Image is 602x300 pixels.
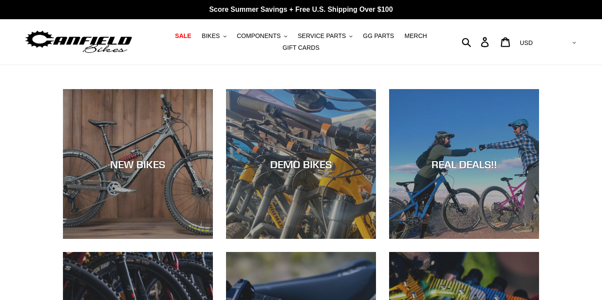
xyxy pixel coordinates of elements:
[24,28,133,56] img: Canfield Bikes
[400,30,431,42] a: MERCH
[175,32,191,40] span: SALE
[226,89,376,239] a: DEMO BIKES
[63,158,213,170] div: NEW BIKES
[198,30,231,42] button: BIKES
[298,32,346,40] span: SERVICE PARTS
[63,89,213,239] a: NEW BIKES
[202,32,220,40] span: BIKES
[293,30,357,42] button: SERVICE PARTS
[278,42,324,54] a: GIFT CARDS
[389,158,539,170] div: REAL DEALS!!
[226,158,376,170] div: DEMO BIKES
[404,32,427,40] span: MERCH
[389,89,539,239] a: REAL DEALS!!
[233,30,292,42] button: COMPONENTS
[358,30,398,42] a: GG PARTS
[237,32,281,40] span: COMPONENTS
[171,30,195,42] a: SALE
[363,32,394,40] span: GG PARTS
[282,44,320,52] span: GIFT CARDS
